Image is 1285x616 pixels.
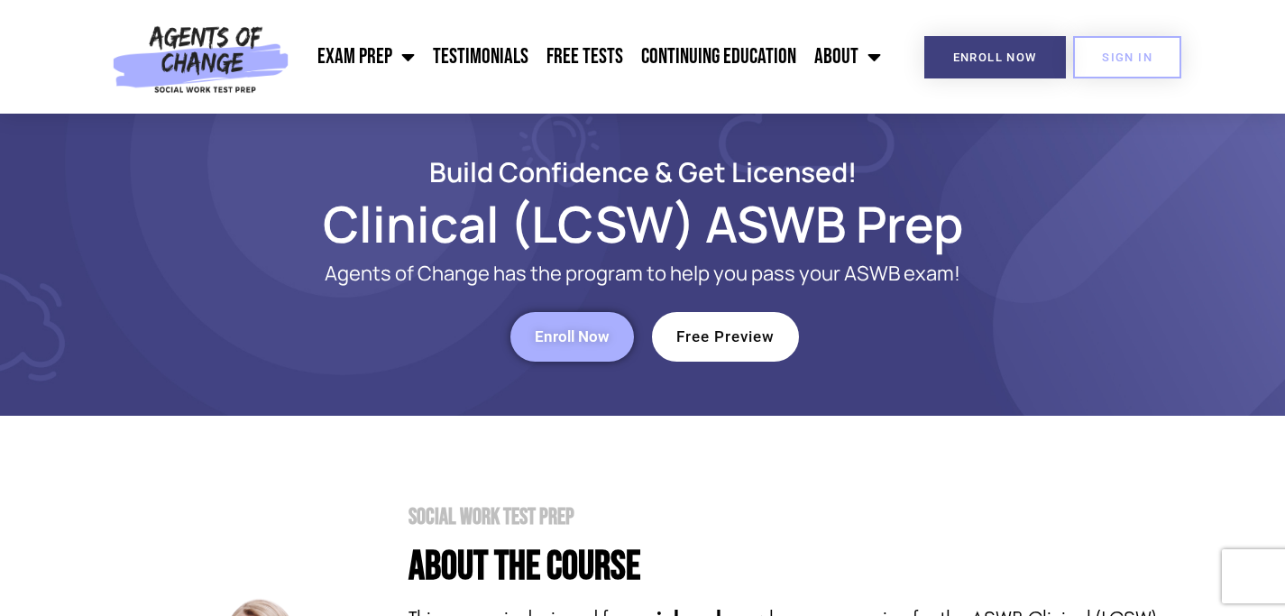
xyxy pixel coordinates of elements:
nav: Menu [298,34,890,79]
p: Agents of Change has the program to help you pass your ASWB exam! [201,262,1085,285]
span: Enroll Now [535,329,610,345]
a: Exam Prep [308,34,424,79]
h2: Build Confidence & Get Licensed! [129,159,1157,185]
a: SIGN IN [1073,36,1181,78]
span: SIGN IN [1102,51,1152,63]
span: Enroll Now [953,51,1037,63]
h4: About the Course [408,547,1157,587]
a: About [805,34,890,79]
a: Free Preview [652,312,799,362]
a: Enroll Now [510,312,634,362]
a: Continuing Education [632,34,805,79]
a: Enroll Now [924,36,1066,78]
h2: Social Work Test Prep [408,506,1157,529]
span: Free Preview [676,329,775,345]
a: Free Tests [537,34,632,79]
h1: Clinical (LCSW) ASWB Prep [129,203,1157,244]
a: Testimonials [424,34,537,79]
